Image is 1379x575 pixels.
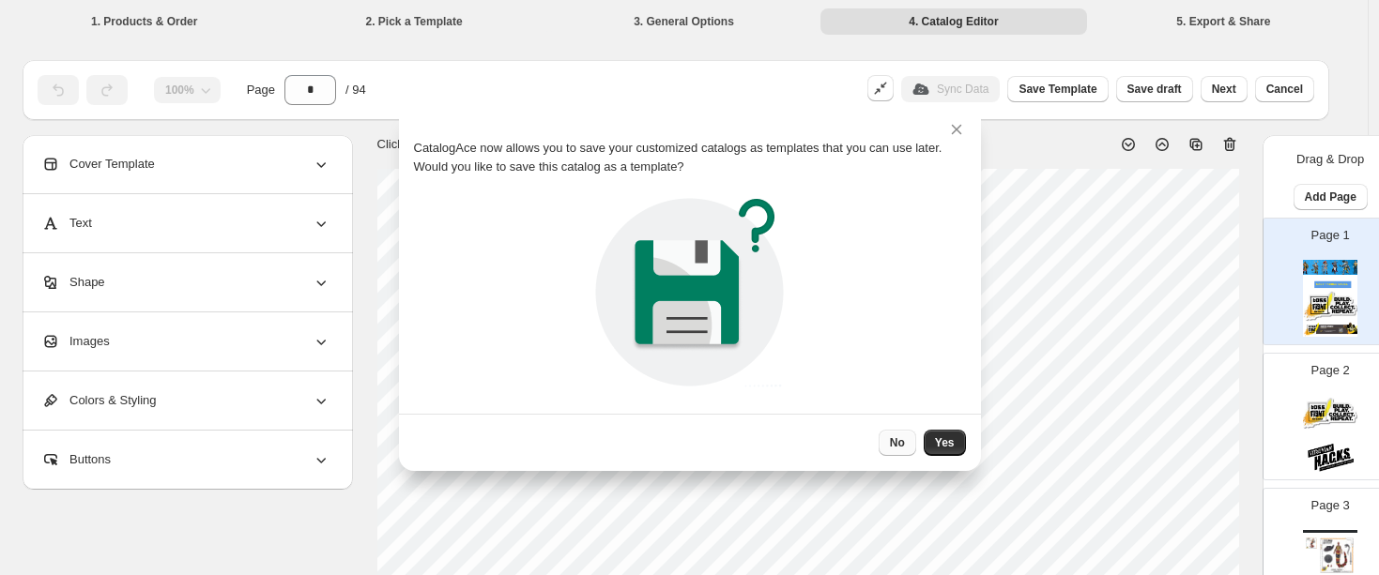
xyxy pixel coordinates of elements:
[414,139,966,176] p: CatalogAce now allows you to save your customized catalogs as templates that you can use later. W...
[890,435,905,450] span: No
[924,430,966,456] button: Yes
[589,191,790,393] img: pickTemplate
[879,430,916,456] button: No
[935,435,955,450] span: Yes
